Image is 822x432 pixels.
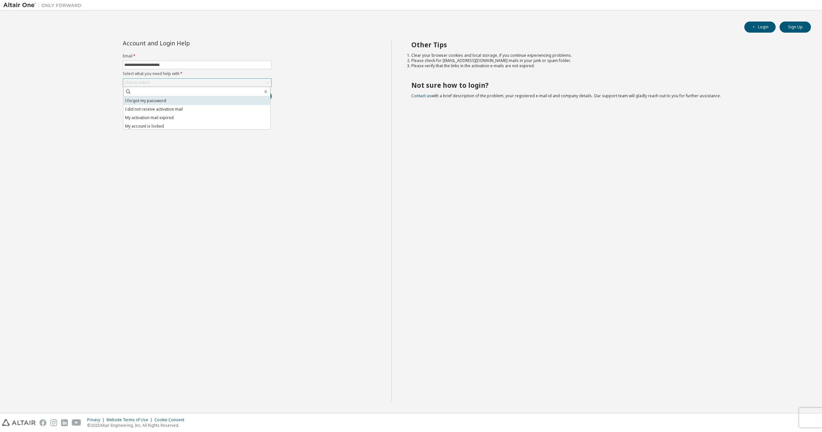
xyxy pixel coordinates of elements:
[2,419,36,426] img: altair_logo.svg
[411,53,799,58] li: Clear your browser cookies and local storage, if you continue experiencing problems.
[123,79,271,86] div: Click to select
[124,80,150,85] div: Click to select
[123,97,270,105] li: I forgot my password
[744,22,776,33] button: Login
[50,419,57,426] img: instagram.svg
[106,417,154,423] div: Website Terms of Use
[411,63,799,69] li: Please verify that the links in the activation e-mails are not expired.
[123,71,272,76] label: Select what you need help with
[154,417,188,423] div: Cookie Consent
[411,40,799,49] h2: Other Tips
[411,58,799,63] li: Please check for [EMAIL_ADDRESS][DOMAIN_NAME] mails in your junk or spam folder.
[72,419,81,426] img: youtube.svg
[87,417,106,423] div: Privacy
[123,40,242,46] div: Account and Login Help
[411,81,799,89] h2: Not sure how to login?
[61,419,68,426] img: linkedin.svg
[780,22,811,33] button: Sign Up
[411,93,431,99] a: Contact us
[411,93,721,99] span: with a brief description of the problem, your registered e-mail id and company details. Our suppo...
[40,419,46,426] img: facebook.svg
[87,423,188,428] p: © 2025 Altair Engineering, Inc. All Rights Reserved.
[123,54,272,59] label: Email
[3,2,85,8] img: Altair One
